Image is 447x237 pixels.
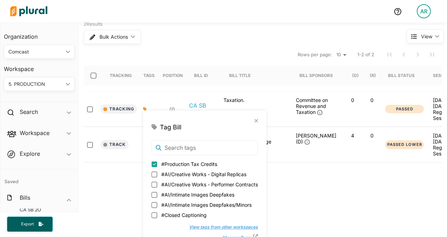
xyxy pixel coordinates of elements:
[143,73,155,78] div: Tags
[143,66,155,85] div: Tags
[151,192,157,198] input: #AI/Intimate Images Deepfakes
[352,66,359,85] div: (D)
[357,51,374,58] span: 1-2 of 2
[151,172,157,177] input: #AI/Creative Works - Digital Replicas
[423,213,440,230] iframe: Intercom live chat
[151,182,157,187] input: #AI/Creative Works - Performer Contracts
[370,73,376,78] div: (R)
[84,21,380,28] div: 2 Results
[385,140,424,149] button: Passed Lower
[7,217,53,232] button: Export
[20,194,30,201] h2: Bills
[110,66,132,85] div: Tracking
[151,202,157,208] input: #AI/Intimate Images Deepfakes/Minors
[417,4,431,18] div: AR
[425,47,439,62] button: Last Page
[388,73,415,78] div: Bill Status
[161,160,217,168] span: #Production Tax Credits
[101,140,129,149] button: Track
[346,133,359,139] p: 4
[160,122,181,132] span: Tag Bill
[299,66,333,85] div: Bill Sponsors
[161,181,258,188] span: #AI/Creative Works - Performer Contracts
[20,108,38,116] h2: Search
[143,107,147,111] div: Add tags
[99,34,128,39] span: Bulk Actions
[151,140,258,155] input: Search tags
[169,107,175,113] div: Add Position Statement
[87,107,93,112] input: select-row-state-ca-20252026-sb863
[101,104,137,114] button: Tracking
[194,73,208,78] div: Bill ID
[411,1,436,21] a: AR
[4,59,74,74] h3: Workspace
[163,66,183,85] div: Position
[182,222,258,232] button: View tags from other workspaces
[229,73,251,78] div: Bill Title
[161,171,246,178] span: #AI/Creative Works - Digital Replicas
[87,142,93,148] input: select-row-state-ca-20252026-ab863
[151,212,157,218] input: #Closed Captioning
[346,97,359,103] p: 0
[388,66,421,85] div: Bill Status
[4,26,74,42] h3: Organization
[16,221,39,227] span: Export
[20,206,26,213] span: CA
[411,47,425,62] button: Next Page
[298,51,332,58] span: Rows per page:
[151,161,157,167] input: #Production Tax Credits
[365,97,379,103] p: 0
[385,105,424,114] button: Passed
[161,201,252,209] span: #AI/Intimate Images Deepfakes/Minors
[8,48,63,56] div: Comcast
[20,129,50,137] h2: Workspace
[370,66,376,85] div: (R)
[110,73,132,78] div: Tracking
[161,222,181,229] span: #Drones
[189,102,216,116] a: CA SB 863
[299,73,333,78] div: Bill Sponsors
[383,47,397,62] button: First Page
[194,66,214,85] div: Bill ID
[0,169,78,187] h4: Saved
[28,206,41,213] span: SB 20
[229,66,257,85] div: Bill Title
[365,133,379,139] p: 0
[163,73,183,78] div: Position
[20,150,40,158] h2: Explore
[352,73,359,78] div: (D)
[8,81,63,88] div: 5. PRODUCTION
[161,191,234,198] span: #AI/Intimate Images Deepfakes
[397,47,411,62] button: Previous Page
[296,133,336,145] span: [PERSON_NAME] (D)
[421,33,432,40] span: View
[161,211,207,219] span: #Closed Captioning
[11,206,71,213] a: CASB 20
[296,97,328,115] span: Committee on Revenue and Taxation
[91,73,96,78] input: select-all-rows
[84,30,141,44] button: Bulk Actions
[220,97,290,121] div: Taxation.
